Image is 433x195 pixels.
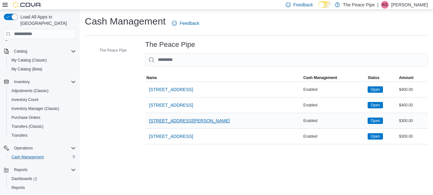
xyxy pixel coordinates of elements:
[382,1,387,9] span: KG
[9,65,45,73] a: My Catalog (Beta)
[13,2,41,8] img: Cova
[371,87,380,92] span: Open
[302,74,366,82] button: Cash Management
[11,144,76,152] span: Operations
[11,166,76,174] span: Reports
[9,175,40,183] a: Dashboards
[9,123,46,130] a: Transfers (Classic)
[318,1,332,8] input: Dark Mode
[9,87,51,95] a: Adjustments (Classic)
[146,75,157,80] span: Name
[14,79,30,84] span: Inventory
[11,106,59,111] span: Inventory Manager (Classic)
[377,1,378,9] p: |
[11,115,40,120] span: Purchase Orders
[398,101,428,109] div: $400.00
[6,95,78,104] button: Inventory Count
[9,184,27,191] a: Reports
[6,65,78,74] button: My Catalog (Beta)
[9,184,76,191] span: Reports
[6,131,78,140] button: Transfers
[146,83,195,96] button: [STREET_ADDRESS]
[99,48,127,53] span: The Peace Pipe
[11,185,25,190] span: Reports
[9,114,76,121] span: Purchase Orders
[149,118,230,124] span: [STREET_ADDRESS][PERSON_NAME]
[9,96,41,104] a: Inventory Count
[9,132,76,139] span: Transfers
[11,88,48,93] span: Adjustments (Classic)
[6,122,78,131] button: Transfers (Classic)
[9,65,76,73] span: My Catalog (Beta)
[11,78,76,86] span: Inventory
[91,47,129,54] button: The Peace Pipe
[398,74,428,82] button: Amount
[391,1,428,9] p: [PERSON_NAME]
[145,54,428,66] input: This is a search bar. As you type, the results lower in the page will automatically filter.
[368,86,383,93] span: Open
[11,47,30,55] button: Catalog
[180,20,199,26] span: Feedback
[9,56,76,64] span: My Catalog (Classic)
[399,75,413,80] span: Amount
[6,113,78,122] button: Purchase Orders
[303,75,337,80] span: Cash Management
[366,74,398,82] button: Status
[398,117,428,125] div: $300.00
[371,134,380,139] span: Open
[11,155,44,160] span: Cash Management
[381,1,389,9] div: Katie Gordon
[6,104,78,113] button: Inventory Manager (Classic)
[6,153,78,162] button: Cash Management
[9,56,49,64] a: My Catalog (Classic)
[85,15,165,28] h1: Cash Management
[9,87,76,95] span: Adjustments (Classic)
[146,130,195,143] button: [STREET_ADDRESS]
[149,86,193,93] span: [STREET_ADDRESS]
[368,133,383,140] span: Open
[11,97,39,102] span: Inventory Count
[11,67,42,72] span: My Catalog (Beta)
[368,75,379,80] span: Status
[9,132,30,139] a: Transfers
[9,105,62,112] a: Inventory Manager (Classic)
[6,86,78,95] button: Adjustments (Classic)
[11,166,30,174] button: Reports
[1,144,78,153] button: Operations
[302,86,366,93] div: Enabled
[145,74,302,82] button: Name
[149,102,193,108] span: [STREET_ADDRESS]
[11,124,43,129] span: Transfers (Classic)
[368,118,383,124] span: Open
[11,144,35,152] button: Operations
[371,102,380,108] span: Open
[14,49,27,54] span: Catalog
[11,47,76,55] span: Catalog
[169,17,202,30] a: Feedback
[343,1,375,9] p: The Peace Pipe
[149,133,193,140] span: [STREET_ADDRESS]
[6,56,78,65] button: My Catalog (Classic)
[146,99,195,112] button: [STREET_ADDRESS]
[9,175,76,183] span: Dashboards
[11,133,27,138] span: Transfers
[1,47,78,56] button: Catalog
[6,183,78,192] button: Reports
[398,133,428,140] div: $300.00
[371,118,380,124] span: Open
[302,117,366,125] div: Enabled
[302,133,366,140] div: Enabled
[145,41,195,48] h3: The Peace Pipe
[11,176,37,181] span: Dashboards
[18,14,76,26] span: Load All Apps in [GEOGRAPHIC_DATA]
[9,105,76,112] span: Inventory Manager (Classic)
[293,2,313,8] span: Feedback
[6,174,78,183] a: Dashboards
[9,96,76,104] span: Inventory Count
[368,102,383,108] span: Open
[1,77,78,86] button: Inventory
[14,167,27,172] span: Reports
[398,86,428,93] div: $400.00
[9,153,76,161] span: Cash Management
